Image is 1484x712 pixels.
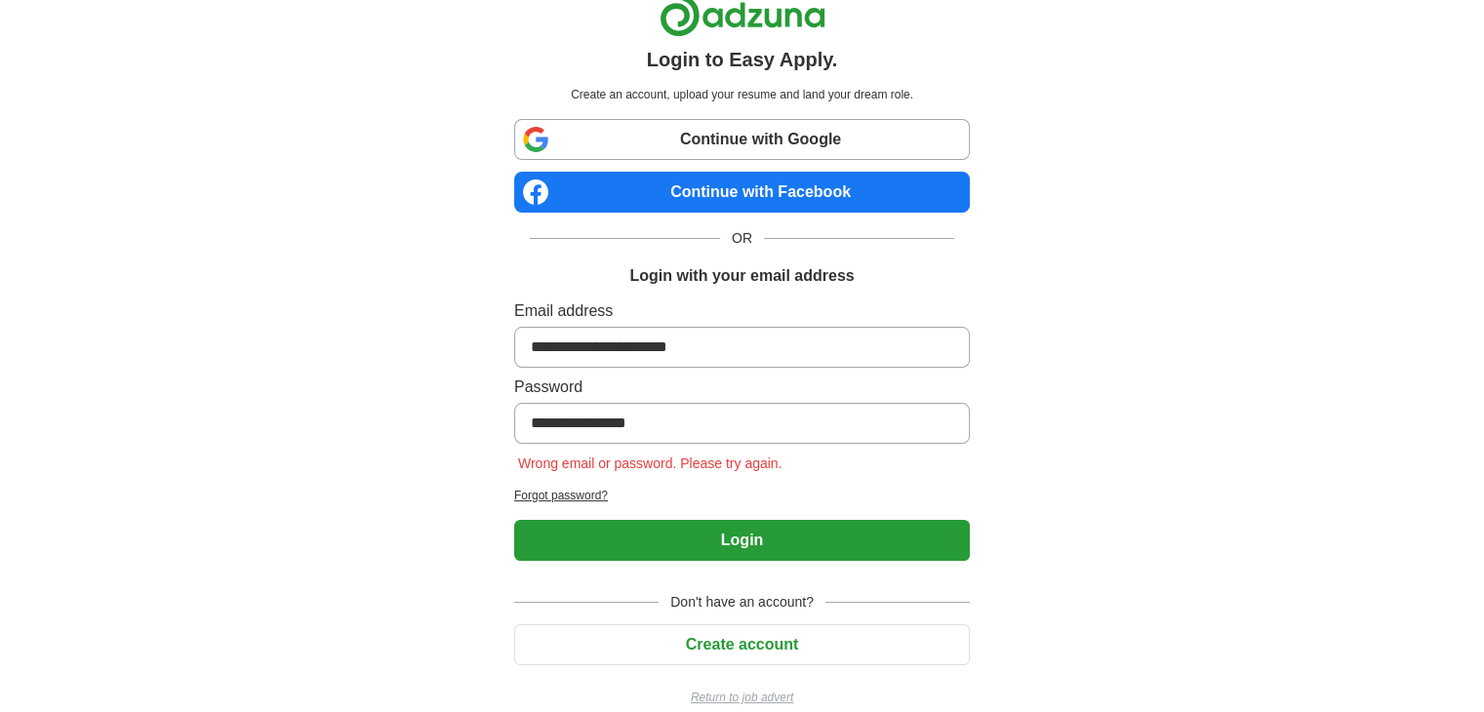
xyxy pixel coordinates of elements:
a: Create account [514,636,970,653]
label: Password [514,376,970,399]
button: Login [514,520,970,561]
a: Continue with Facebook [514,172,970,213]
a: Continue with Google [514,119,970,160]
p: Create an account, upload your resume and land your dream role. [518,86,966,103]
span: Wrong email or password. Please try again. [514,455,786,471]
label: Email address [514,299,970,323]
a: Return to job advert [514,689,970,706]
span: Don't have an account? [659,592,825,613]
button: Create account [514,624,970,665]
h1: Login with your email address [629,264,854,288]
h1: Login to Easy Apply. [647,45,838,74]
span: OR [720,228,764,249]
a: Forgot password? [514,487,970,504]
